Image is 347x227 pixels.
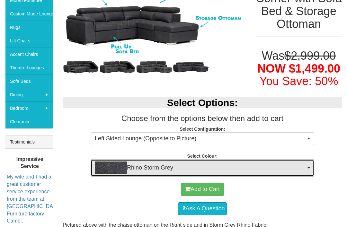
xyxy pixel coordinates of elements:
button: Rhino Storm GreyRhino Storm Grey [91,159,314,177]
a: Clearance [5,115,53,128]
span: NOW $1,499.00 [257,62,340,75]
span: Left Sided Lounge (Opposite to Picture) [95,135,306,143]
strong: Select Configuration: [180,127,225,132]
a: Bedroom [5,101,53,115]
button: Left Sided Lounge (Opposite to Picture) [91,132,314,145]
strong: Select Colour: [187,153,218,159]
a: Ask A Question [178,202,227,215]
a: Rugs [5,21,53,34]
a: Custom Made Lounges [5,7,53,21]
font: You Save: 50% [260,74,338,88]
h1: Was [255,49,342,88]
img: Rhino Storm Grey [95,162,127,174]
a: My wife and I had a great customer service experience from the team at [GEOGRAPHIC_DATA] Furnitur... [7,174,60,223]
button: Add to Cart [181,183,224,196]
a: Dining [5,88,53,101]
del: $2,999.00 [284,49,336,62]
b: Impressive Service [16,156,43,169]
h3: Choose from the options below then add to cart [63,114,342,123]
a: Lift Chairs [5,34,53,48]
a: Accent Chairs [5,48,53,61]
a: Sofa Beds [5,74,53,88]
a: Theatre Lounges [5,61,53,74]
span: Rhino Storm Grey [95,162,306,174]
div: Testimonials [5,135,53,149]
b: Select Options: [167,97,238,108]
